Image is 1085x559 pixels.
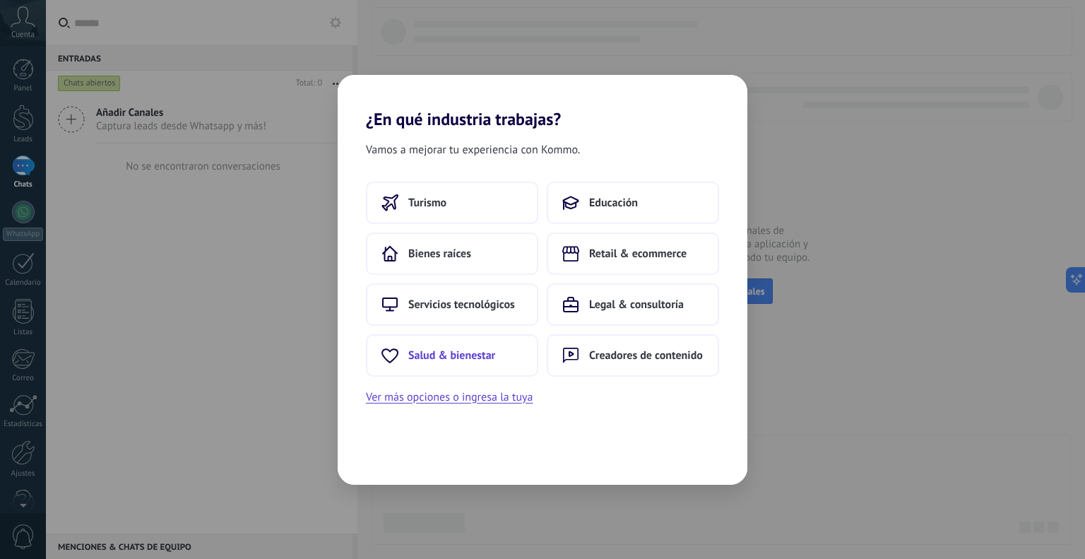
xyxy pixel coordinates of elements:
[366,283,538,326] button: Servicios tecnológicos
[547,283,719,326] button: Legal & consultoría
[408,348,495,363] span: Salud & bienestar
[547,334,719,377] button: Creadores de contenido
[589,348,703,363] span: Creadores de contenido
[366,334,538,377] button: Salud & bienestar
[408,247,471,261] span: Bienes raíces
[589,247,687,261] span: Retail & ecommerce
[366,182,538,224] button: Turismo
[366,388,533,406] button: Ver más opciones o ingresa la tuya
[589,298,684,312] span: Legal & consultoría
[547,182,719,224] button: Educación
[547,233,719,275] button: Retail & ecommerce
[408,298,515,312] span: Servicios tecnológicos
[366,141,580,159] span: Vamos a mejorar tu experiencia con Kommo.
[338,75,747,129] h2: ¿En qué industria trabajas?
[589,196,638,210] span: Educación
[366,233,538,275] button: Bienes raíces
[408,196,446,210] span: Turismo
